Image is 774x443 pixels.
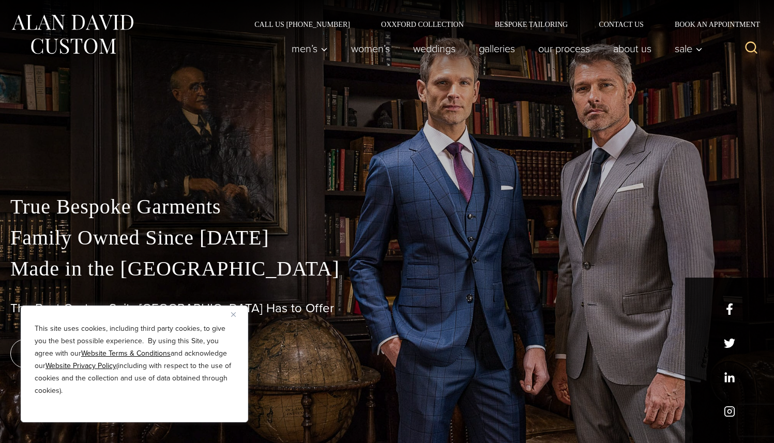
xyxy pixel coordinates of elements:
h1: The Best Custom Suits [GEOGRAPHIC_DATA] Has to Offer [10,301,764,316]
a: Website Privacy Policy [45,360,116,371]
a: Our Process [527,38,602,59]
img: Close [231,312,236,317]
p: This site uses cookies, including third party cookies, to give you the best possible experience. ... [35,323,234,397]
a: Contact Us [583,21,659,28]
span: Men’s [292,43,328,54]
a: Book an Appointment [659,21,764,28]
a: book an appointment [10,339,155,368]
a: Women’s [340,38,402,59]
a: Website Terms & Conditions [81,348,171,359]
span: Sale [675,43,703,54]
button: View Search Form [739,36,764,61]
a: Galleries [467,38,527,59]
a: weddings [402,38,467,59]
nav: Secondary Navigation [239,21,764,28]
nav: Primary Navigation [280,38,708,59]
a: Bespoke Tailoring [479,21,583,28]
a: Oxxford Collection [366,21,479,28]
img: Alan David Custom [10,11,134,57]
p: True Bespoke Garments Family Owned Since [DATE] Made in the [GEOGRAPHIC_DATA] [10,191,764,284]
button: Close [231,308,244,320]
a: About Us [602,38,663,59]
a: Call Us [PHONE_NUMBER] [239,21,366,28]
